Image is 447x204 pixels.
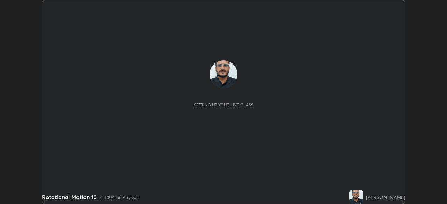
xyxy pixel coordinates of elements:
img: ae44d311f89a4d129b28677b09dffed2.jpg [210,60,237,88]
div: Rotational Motion 10 [42,193,97,201]
img: ae44d311f89a4d129b28677b09dffed2.jpg [349,190,363,204]
div: [PERSON_NAME] [366,194,405,201]
div: • [100,194,102,201]
div: Setting up your live class [194,102,254,107]
div: L104 of Physics [105,194,138,201]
